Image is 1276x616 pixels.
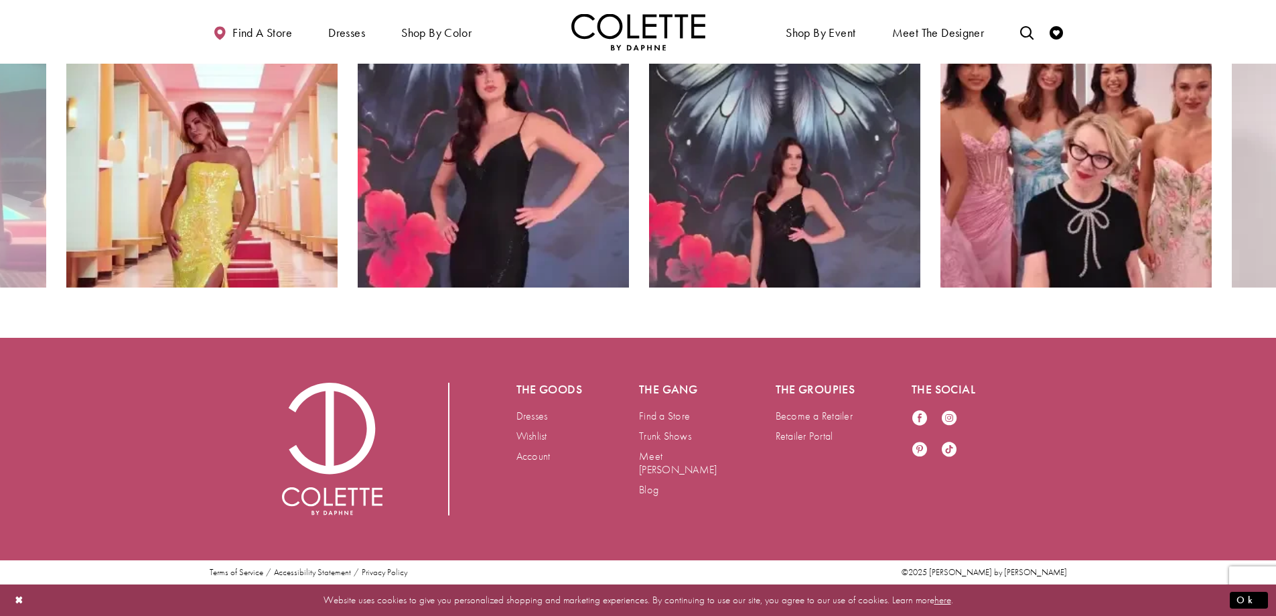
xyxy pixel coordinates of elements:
a: Dresses [516,409,548,423]
a: Privacy Policy [362,568,407,577]
a: Trunk Shows [639,429,691,443]
span: ©2025 [PERSON_NAME] by [PERSON_NAME] [902,566,1067,578]
img: Colette by Daphne [571,13,705,50]
img: Colette by Daphne [282,383,382,515]
span: Meet the designer [892,26,985,40]
a: Account [516,449,551,463]
a: Visit our Facebook - Opens in new tab [912,410,928,428]
h5: The gang [639,383,722,396]
span: Find a store [232,26,292,40]
a: Visit our Instagram - Opens in new tab [941,410,957,428]
ul: Post footer menu [204,568,413,577]
a: Instagram Feed Action #0 - Opens in new tab [649,16,920,288]
a: Accessibility Statement [274,568,351,577]
a: Find a Store [639,409,690,423]
span: Shop by color [398,13,475,50]
h5: The social [912,383,995,396]
span: Dresses [325,13,368,50]
a: Meet the designer [889,13,988,50]
ul: Follow us [905,403,977,466]
a: Toggle search [1017,13,1037,50]
a: Visit Colette by Daphne Homepage [282,383,382,515]
a: Become a Retailer [776,409,853,423]
a: here [934,593,951,607]
button: Submit Dialog [1230,592,1268,609]
p: Website uses cookies to give you personalized shopping and marketing experiences. By continuing t... [96,591,1180,609]
a: Wishlist [516,429,547,443]
span: Shop By Event [786,26,855,40]
a: Find a store [210,13,295,50]
a: Visit Home Page [571,13,705,50]
button: Close Dialog [8,589,31,612]
a: Visit our Pinterest - Opens in new tab [912,441,928,459]
h5: The goods [516,383,586,396]
h5: The groupies [776,383,859,396]
a: Instagram Feed Action #0 - Opens in new tab [66,16,338,288]
a: Terms of Service [210,568,263,577]
a: Instagram Feed Action #0 - Opens in new tab [940,16,1212,288]
a: Check Wishlist [1046,13,1066,50]
span: Shop by color [401,26,472,40]
span: Shop By Event [782,13,859,50]
a: Blog [639,483,658,497]
span: Dresses [328,26,365,40]
a: Visit our TikTok - Opens in new tab [941,441,957,459]
a: Meet [PERSON_NAME] [639,449,717,477]
a: Instagram Feed Action #0 - Opens in new tab [358,16,629,288]
a: Retailer Portal [776,429,833,443]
